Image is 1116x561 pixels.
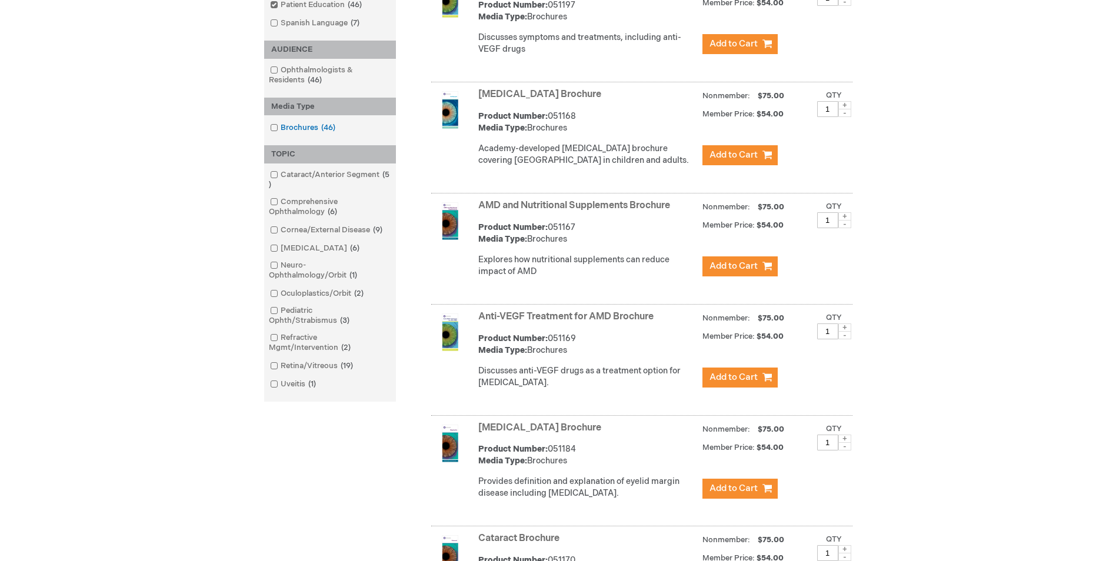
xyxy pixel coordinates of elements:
button: Add to Cart [702,368,778,388]
div: 051167 Brochures [478,222,697,245]
strong: Product Number: [478,111,548,121]
img: AMD and Nutritional Supplements Brochure [431,202,469,240]
a: Brochures46 [267,122,340,133]
button: Add to Cart [702,145,778,165]
label: Qty [826,202,842,211]
span: 2 [338,343,354,352]
strong: Media Type: [478,123,527,133]
span: Add to Cart [709,261,758,272]
span: $54.00 [757,109,785,119]
span: Add to Cart [709,149,758,161]
button: Add to Cart [702,34,778,54]
span: $75.00 [756,425,786,434]
span: 7 [348,18,362,28]
label: Qty [826,424,842,433]
a: Cornea/External Disease9 [267,225,387,236]
a: AMD and Nutritional Supplements Brochure [478,200,670,211]
div: TOPIC [264,145,396,163]
span: 9 [370,225,385,235]
img: Blepharitis Brochure [431,425,469,462]
button: Add to Cart [702,479,778,499]
strong: Nonmember: [702,200,750,215]
strong: Nonmember: [702,311,750,326]
p: Discusses symptoms and treatments, including anti-VEGF drugs [478,32,697,55]
a: Cataract Brochure [478,533,559,544]
input: Qty [817,212,838,228]
strong: Product Number: [478,444,548,454]
span: $54.00 [757,443,785,452]
a: [MEDICAL_DATA] Brochure [478,89,601,100]
strong: Product Number: [478,333,548,343]
span: 6 [325,207,340,216]
strong: Media Type: [478,234,527,244]
strong: Media Type: [478,12,527,22]
a: Uveitis1 [267,379,321,390]
span: 2 [351,289,367,298]
div: 051168 Brochures [478,111,697,134]
span: $75.00 [756,535,786,545]
span: $75.00 [756,202,786,212]
input: Qty [817,545,838,561]
label: Qty [826,535,842,544]
span: $75.00 [756,313,786,323]
a: [MEDICAL_DATA] Brochure [478,422,601,433]
label: Qty [826,313,842,322]
strong: Member Price: [702,221,755,230]
span: 1 [305,379,319,389]
input: Qty [817,435,838,450]
span: Add to Cart [709,38,758,49]
a: Comprehensive Ophthalmology6 [267,196,393,218]
strong: Nonmember: [702,533,750,547]
a: [MEDICAL_DATA]6 [267,243,364,254]
strong: Media Type: [478,456,527,466]
img: Anti-VEGF Treatment for AMD Brochure [431,313,469,351]
span: 3 [337,316,352,325]
strong: Nonmember: [702,89,750,103]
input: Qty [817,101,838,117]
p: Academy-developed [MEDICAL_DATA] brochure covering [GEOGRAPHIC_DATA] in children and adults. [478,143,697,166]
span: 19 [338,361,356,370]
strong: Media Type: [478,345,527,355]
strong: Nonmember: [702,422,750,437]
span: 46 [305,75,325,85]
a: Spanish Language7 [267,18,364,29]
div: AUDIENCE [264,41,396,59]
div: Provides definition and explanation of eyelid margin disease including [MEDICAL_DATA]. [478,476,697,499]
div: 051184 Brochures [478,443,697,467]
div: Media Type [264,98,396,116]
strong: Member Price: [702,109,755,119]
div: Discusses anti-VEGF drugs as a treatment option for [MEDICAL_DATA]. [478,365,697,389]
strong: Member Price: [702,443,755,452]
a: Cataract/Anterior Segment5 [267,169,393,191]
span: 6 [347,243,362,253]
a: Ophthalmologists & Residents46 [267,65,393,86]
button: Add to Cart [702,256,778,276]
span: $54.00 [757,332,785,341]
a: Refractive Mgmt/Intervention2 [267,332,393,353]
span: 5 [269,170,389,189]
a: Retina/Vitreous19 [267,360,358,372]
img: Amblyopia Brochure [431,91,469,129]
div: 051169 Brochures [478,333,697,356]
a: Anti-VEGF Treatment for AMD Brochure [478,311,654,322]
a: Oculoplastics/Orbit2 [267,288,368,299]
a: Neuro-Ophthalmology/Orbit1 [267,260,393,281]
input: Qty [817,323,838,339]
span: 46 [318,123,338,132]
p: Explores how nutritional supplements can reduce impact of AMD [478,254,697,278]
span: Add to Cart [709,372,758,383]
span: $75.00 [756,91,786,101]
span: Add to Cart [709,483,758,494]
strong: Member Price: [702,332,755,341]
span: 1 [347,271,360,280]
strong: Product Number: [478,222,548,232]
a: Pediatric Ophth/Strabismus3 [267,305,393,326]
span: $54.00 [757,221,785,230]
label: Qty [826,91,842,100]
